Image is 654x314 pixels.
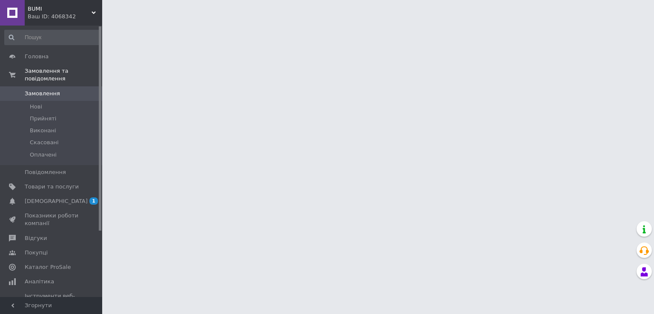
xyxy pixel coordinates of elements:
[25,234,47,242] span: Відгуки
[25,249,48,257] span: Покупці
[25,278,54,285] span: Аналітика
[30,127,56,134] span: Виконані
[25,53,49,60] span: Головна
[30,151,57,159] span: Оплачені
[25,263,71,271] span: Каталог ProSale
[89,197,98,205] span: 1
[25,67,102,83] span: Замовлення та повідомлення
[25,90,60,97] span: Замовлення
[30,115,56,123] span: Прийняті
[4,30,100,45] input: Пошук
[30,103,42,111] span: Нові
[25,292,79,308] span: Інструменти веб-майстра та SEO
[28,5,92,13] span: BUMI
[25,168,66,176] span: Повідомлення
[25,212,79,227] span: Показники роботи компанії
[25,197,88,205] span: [DEMOGRAPHIC_DATA]
[28,13,102,20] div: Ваш ID: 4068342
[25,183,79,191] span: Товари та послуги
[30,139,59,146] span: Скасовані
